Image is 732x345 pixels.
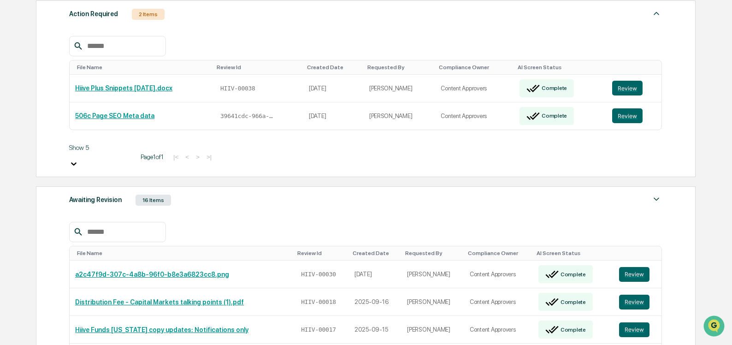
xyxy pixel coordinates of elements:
[621,250,658,256] div: Toggle SortBy
[75,271,229,278] a: a2c47f9d-307c-4a8b-96f0-b8e3a6823cc8.png
[435,102,514,130] td: Content Approvers
[367,64,432,71] div: Toggle SortBy
[537,250,610,256] div: Toggle SortBy
[464,261,533,288] td: Content Approvers
[171,153,181,161] button: |<
[132,9,165,20] div: 2 Items
[31,80,117,87] div: We're available if you need us!
[220,113,276,120] span: 39641cdc-966a-4e65-879f-2a6a777944d8
[193,153,202,161] button: >
[464,316,533,344] td: Content Approvers
[157,73,168,84] button: Start new chat
[307,64,360,71] div: Toggle SortBy
[217,64,300,71] div: Toggle SortBy
[559,271,586,278] div: Complete
[619,267,649,282] button: Review
[405,250,460,256] div: Toggle SortBy
[702,315,727,339] iframe: Open customer support
[619,295,656,309] a: Review
[9,19,168,34] p: How can we help?
[75,84,172,92] a: Hiive Plus Snippets [DATE].docx
[75,112,154,119] a: 506c Page SEO Meta data
[468,250,529,256] div: Toggle SortBy
[559,327,586,333] div: Complete
[518,64,603,71] div: Toggle SortBy
[141,153,164,161] span: Page 1 of 1
[301,271,336,278] span: HIIV-00030
[69,144,134,151] div: Show 5
[31,71,151,80] div: Start new chat
[349,316,401,344] td: 2025-09-15
[18,134,58,143] span: Data Lookup
[67,117,74,125] div: 🗄️
[364,102,436,130] td: [PERSON_NAME]
[401,316,464,344] td: [PERSON_NAME]
[136,195,171,206] div: 16 Items
[297,250,345,256] div: Toggle SortBy
[204,153,214,161] button: >|
[401,261,464,288] td: [PERSON_NAME]
[6,113,63,129] a: 🖐️Preclearance
[92,156,112,163] span: Pylon
[18,116,59,125] span: Preclearance
[301,298,336,306] span: HIIV-00018
[183,153,192,161] button: <
[349,261,401,288] td: [DATE]
[9,135,17,142] div: 🔎
[63,113,118,129] a: 🗄️Attestations
[75,298,244,306] a: Distribution Fee - Capital Markets talking points (1).pdf
[612,81,643,95] button: Review
[353,250,398,256] div: Toggle SortBy
[540,113,567,119] div: Complete
[364,75,436,102] td: [PERSON_NAME]
[69,8,118,20] div: Action Required
[540,85,567,91] div: Complete
[77,250,290,256] div: Toggle SortBy
[303,102,364,130] td: [DATE]
[9,71,26,87] img: 1746055101610-c473b297-6a78-478c-a979-82029cc54cd1
[75,326,248,333] a: Hiive Funds [US_STATE] copy updates: Notifications only
[651,194,662,205] img: caret
[349,288,401,316] td: 2025-09-16
[77,64,209,71] div: Toggle SortBy
[612,108,656,123] a: Review
[9,117,17,125] div: 🖐️
[612,81,656,95] a: Review
[612,108,643,123] button: Review
[559,299,586,305] div: Complete
[76,116,114,125] span: Attestations
[619,295,649,309] button: Review
[6,130,62,147] a: 🔎Data Lookup
[619,322,656,337] a: Review
[651,8,662,19] img: caret
[614,64,658,71] div: Toggle SortBy
[301,326,336,333] span: HIIV-00017
[619,322,649,337] button: Review
[464,288,533,316] td: Content Approvers
[435,75,514,102] td: Content Approvers
[220,85,255,92] span: HIIV-00038
[303,75,364,102] td: [DATE]
[439,64,510,71] div: Toggle SortBy
[619,267,656,282] a: Review
[69,194,122,206] div: Awaiting Revision
[401,288,464,316] td: [PERSON_NAME]
[65,156,112,163] a: Powered byPylon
